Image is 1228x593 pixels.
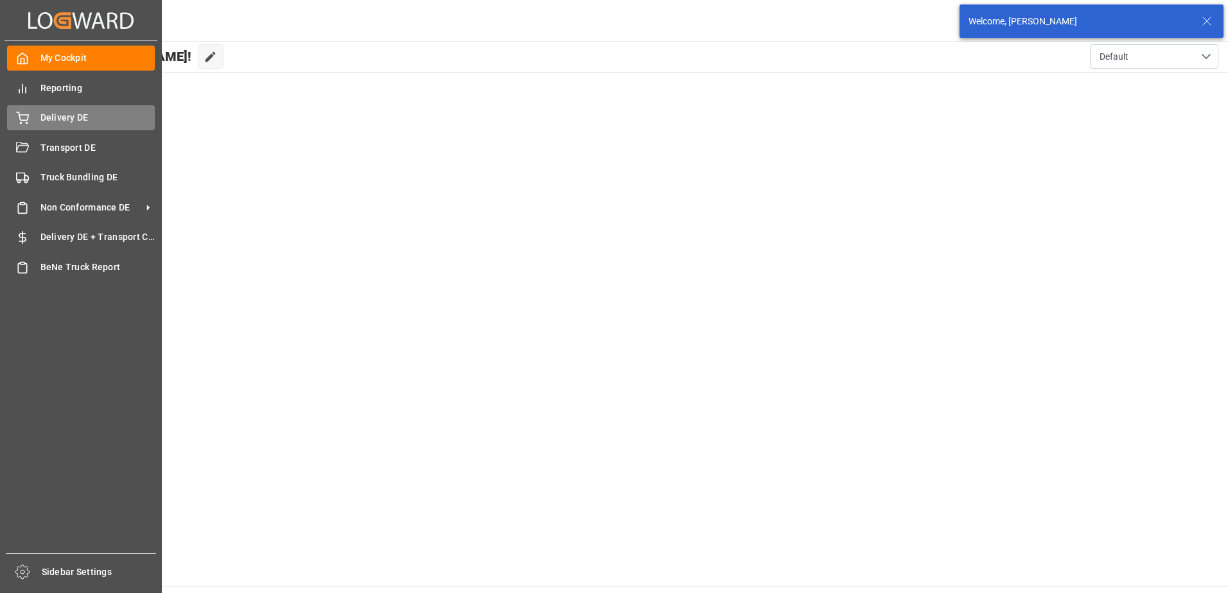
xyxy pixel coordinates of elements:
a: BeNe Truck Report [7,254,155,279]
span: Truck Bundling DE [40,171,155,184]
a: Transport DE [7,135,155,160]
span: My Cockpit [40,51,155,65]
a: Truck Bundling DE [7,165,155,190]
a: My Cockpit [7,46,155,71]
a: Delivery DE + Transport Cost [7,225,155,250]
a: Delivery DE [7,105,155,130]
span: Reporting [40,82,155,95]
span: BeNe Truck Report [40,261,155,274]
a: Reporting [7,75,155,100]
span: Transport DE [40,141,155,155]
div: Welcome, [PERSON_NAME] [969,15,1189,28]
span: Hello [PERSON_NAME]! [53,44,191,69]
span: Delivery DE [40,111,155,125]
span: Non Conformance DE [40,201,142,214]
span: Default [1100,50,1128,64]
span: Delivery DE + Transport Cost [40,230,155,244]
button: open menu [1090,44,1218,69]
span: Sidebar Settings [42,565,157,579]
